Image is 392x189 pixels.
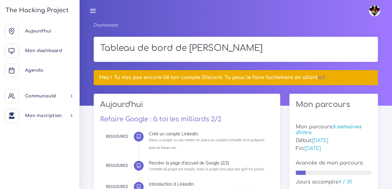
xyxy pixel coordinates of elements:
[25,94,56,98] span: Communauté
[312,138,328,143] span: [DATE]
[318,75,325,80] a: ici!
[94,23,118,28] a: Dashboard
[149,138,265,150] small: Dans ce projet, tu vas mettre en place un compte LinkedIn et le préparer pour ta future vie.
[149,132,269,136] div: Créé un compte LinkedIn
[25,68,43,73] span: Agenda
[296,146,371,152] h5: Fin:
[296,100,371,109] h2: Mon parcours
[296,160,371,166] h5: Avancée de mon parcours:
[296,124,362,135] span: 6 semaines d'intro
[149,161,269,165] div: Recréer la page d'accueil de Google (2/2)
[100,100,274,113] h2: Aujourd'hui
[106,133,128,140] div: Ressource
[100,43,371,54] h1: Tableau de bord de [PERSON_NAME]
[4,7,69,14] h3: The Hacking Project
[100,115,221,123] a: Refaire Google : à toi les milliards 2/2
[296,124,371,136] h5: Mon parcours:
[25,48,62,53] span: Mon dashboard
[369,5,380,16] img: avatar
[149,182,269,186] div: Introduction à LinkedIn
[25,29,51,33] span: Aujourd'hui
[338,179,352,185] span: 4 / 30
[305,146,321,151] span: [DATE]
[106,162,128,169] div: Ressource
[149,167,265,171] small: L'intitulé du projet est simple, mais le projet sera plus dur qu'il n'y parait.
[296,138,371,144] h5: Début:
[296,179,371,185] h5: Jours accomplis
[99,75,372,81] h5: Hey ! Tu n'as pas encore lié ton compte Discord. Tu peux le faire facilement en allant
[25,113,62,118] span: Mon inscription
